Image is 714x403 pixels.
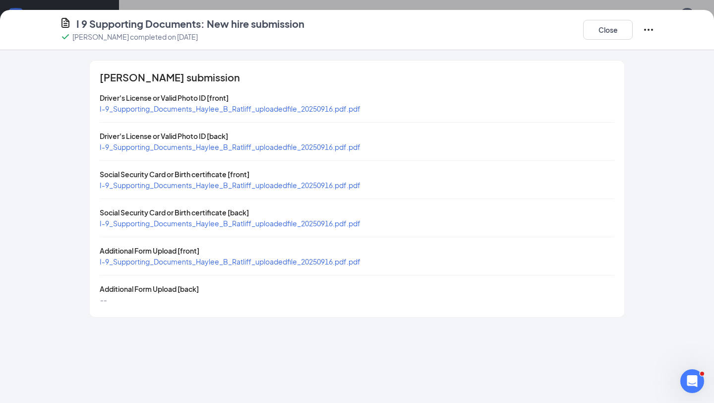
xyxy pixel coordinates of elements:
a: I-9_Supporting_Documents_Haylee_B_Ratliff_uploadedfile_20250916.pdf.pdf [100,181,360,190]
span: Additional Form Upload [front] [100,246,199,255]
span: -- [100,295,107,304]
a: I-9_Supporting_Documents_Haylee_B_Ratliff_uploadedfile_20250916.pdf.pdf [100,257,360,266]
button: Close [583,20,633,40]
a: I-9_Supporting_Documents_Haylee_B_Ratliff_uploadedfile_20250916.pdf.pdf [100,142,360,151]
span: [PERSON_NAME] submission [100,72,240,82]
a: I-9_Supporting_Documents_Haylee_B_Ratliff_uploadedfile_20250916.pdf.pdf [100,219,360,228]
svg: Checkmark [59,31,71,43]
span: Social Security Card or Birth certificate [back] [100,208,249,217]
span: Additional Form Upload [back] [100,284,199,293]
svg: Ellipses [643,24,654,36]
span: Social Security Card or Birth certificate [front] [100,170,249,179]
span: Driver's License or Valid Photo ID [front] [100,93,229,102]
svg: CustomFormIcon [59,17,71,29]
span: Driver's License or Valid Photo ID [back] [100,132,228,140]
h4: I 9 Supporting Documents: New hire submission [76,17,304,31]
iframe: Intercom live chat [680,369,704,393]
a: I-9_Supporting_Documents_Haylee_B_Ratliff_uploadedfile_20250916.pdf.pdf [100,104,360,113]
p: [PERSON_NAME] completed on [DATE] [72,32,198,42]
